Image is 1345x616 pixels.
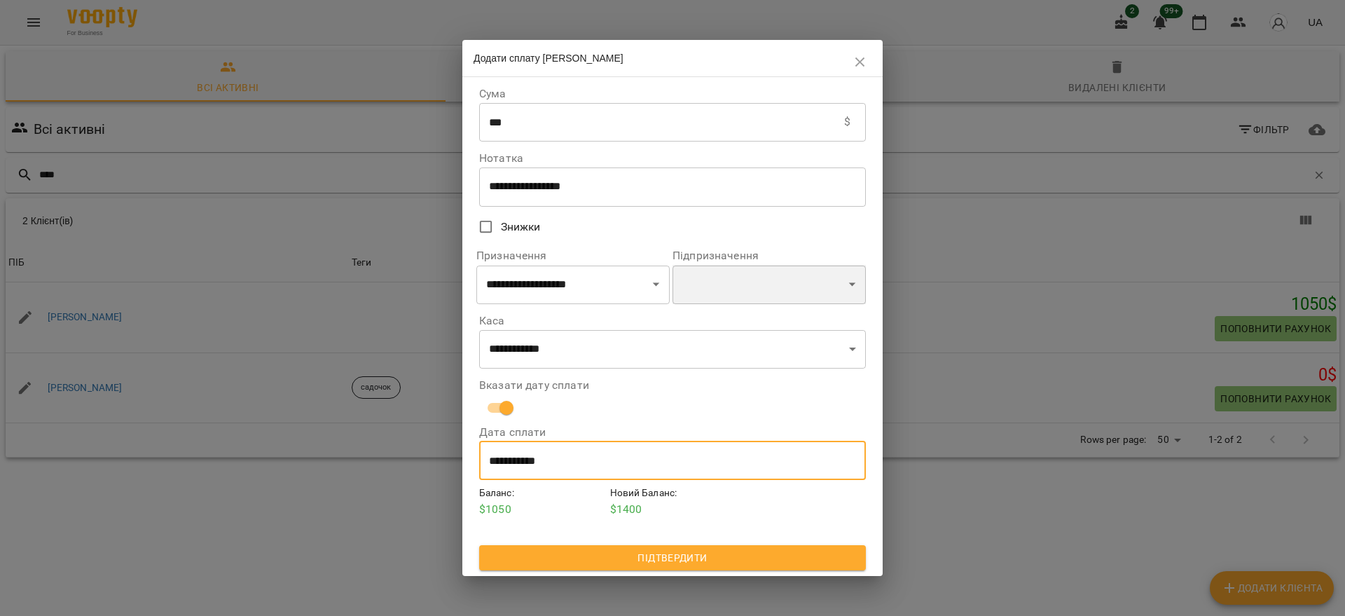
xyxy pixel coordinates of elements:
h6: Баланс : [479,486,605,501]
label: Дата сплати [479,427,866,438]
span: Додати сплату [PERSON_NAME] [474,53,623,64]
label: Підпризначення [672,250,866,261]
button: Підтвердити [479,545,866,570]
label: Каса [479,315,866,327]
span: Підтвердити [490,549,855,566]
label: Сума [479,88,866,100]
p: $ 1050 [479,501,605,518]
p: $ 1400 [610,501,736,518]
label: Вказати дату сплати [479,380,866,391]
p: $ [844,114,850,130]
label: Призначення [476,250,670,261]
label: Нотатка [479,153,866,164]
h6: Новий Баланс : [610,486,736,501]
span: Знижки [501,219,541,235]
